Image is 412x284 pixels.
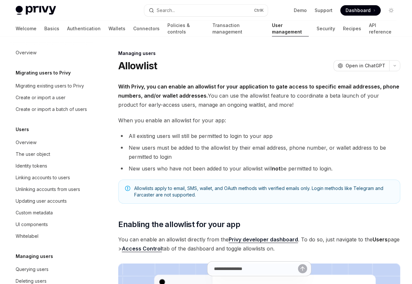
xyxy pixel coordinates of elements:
[118,116,400,125] span: When you enable an allowlist for your app:
[125,186,130,191] svg: Note
[16,232,38,240] div: Whitelabel
[16,126,29,133] h5: Users
[16,209,53,217] div: Custom metadata
[118,235,400,253] span: You can enable an allowlist directly from the . To do so, just navigate to the page > tab of the ...
[212,21,264,36] a: Transaction management
[16,94,65,101] div: Create or import a user
[16,252,53,260] h5: Managing users
[118,83,399,99] strong: With Privy, you can enable an allowlist for your application to gate access to specific email add...
[118,131,400,141] li: All existing users will still be permitted to login to your app
[272,165,280,172] strong: not
[272,21,309,36] a: User management
[340,5,381,16] a: Dashboard
[118,50,400,57] div: Managing users
[16,21,36,36] a: Welcome
[122,245,162,252] a: Access Control
[16,150,50,158] div: The user object
[157,7,175,14] div: Search...
[317,21,335,36] a: Security
[10,207,94,219] a: Custom metadata
[118,219,240,230] span: Enabling the allowlist for your app
[346,62,385,69] span: Open in ChatGPT
[343,21,361,36] a: Recipes
[67,21,101,36] a: Authentication
[118,82,400,109] span: You can use the allowlist feature to coordinate a beta launch of your product for early-access us...
[10,103,94,115] a: Create or import a batch of users
[10,148,94,160] a: The user object
[16,105,87,113] div: Create or import a batch of users
[118,60,157,72] h1: Allowlist
[10,172,94,183] a: Linking accounts to users
[10,92,94,103] a: Create or import a user
[16,69,71,77] h5: Migrating users to Privy
[16,49,36,57] div: Overview
[167,21,205,36] a: Policies & controls
[10,137,94,148] a: Overview
[369,21,396,36] a: API reference
[10,195,94,207] a: Updating user accounts
[16,139,36,146] div: Overview
[315,7,333,14] a: Support
[10,80,94,92] a: Migrating existing users to Privy
[298,264,307,273] button: Send message
[373,236,388,243] strong: Users
[10,230,94,242] a: Whitelabel
[16,82,84,90] div: Migrating existing users to Privy
[16,6,56,15] img: light logo
[386,5,396,16] button: Toggle dark mode
[10,219,94,230] a: UI components
[10,160,94,172] a: Identity tokens
[44,21,59,36] a: Basics
[10,183,94,195] a: Unlinking accounts from users
[16,197,67,205] div: Updating user accounts
[118,143,400,161] li: New users must be added to the allowlist by their email address, phone number, or wallet address ...
[144,5,268,16] button: Open search
[16,162,47,170] div: Identity tokens
[10,264,94,275] a: Querying users
[10,47,94,59] a: Overview
[334,60,389,71] button: Open in ChatGPT
[118,164,400,173] li: New users who have not been added to your allowlist will be permitted to login.
[214,262,298,276] input: Ask a question...
[294,7,307,14] a: Demo
[254,8,264,13] span: Ctrl K
[108,21,125,36] a: Wallets
[16,265,49,273] div: Querying users
[229,236,298,243] a: Privy developer dashboard
[16,221,48,228] div: UI components
[346,7,371,14] span: Dashboard
[16,185,80,193] div: Unlinking accounts from users
[16,174,70,182] div: Linking accounts to users
[133,21,160,36] a: Connectors
[134,185,393,198] span: Allowlists apply to email, SMS, wallet, and OAuth methods with verified emails only. Login method...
